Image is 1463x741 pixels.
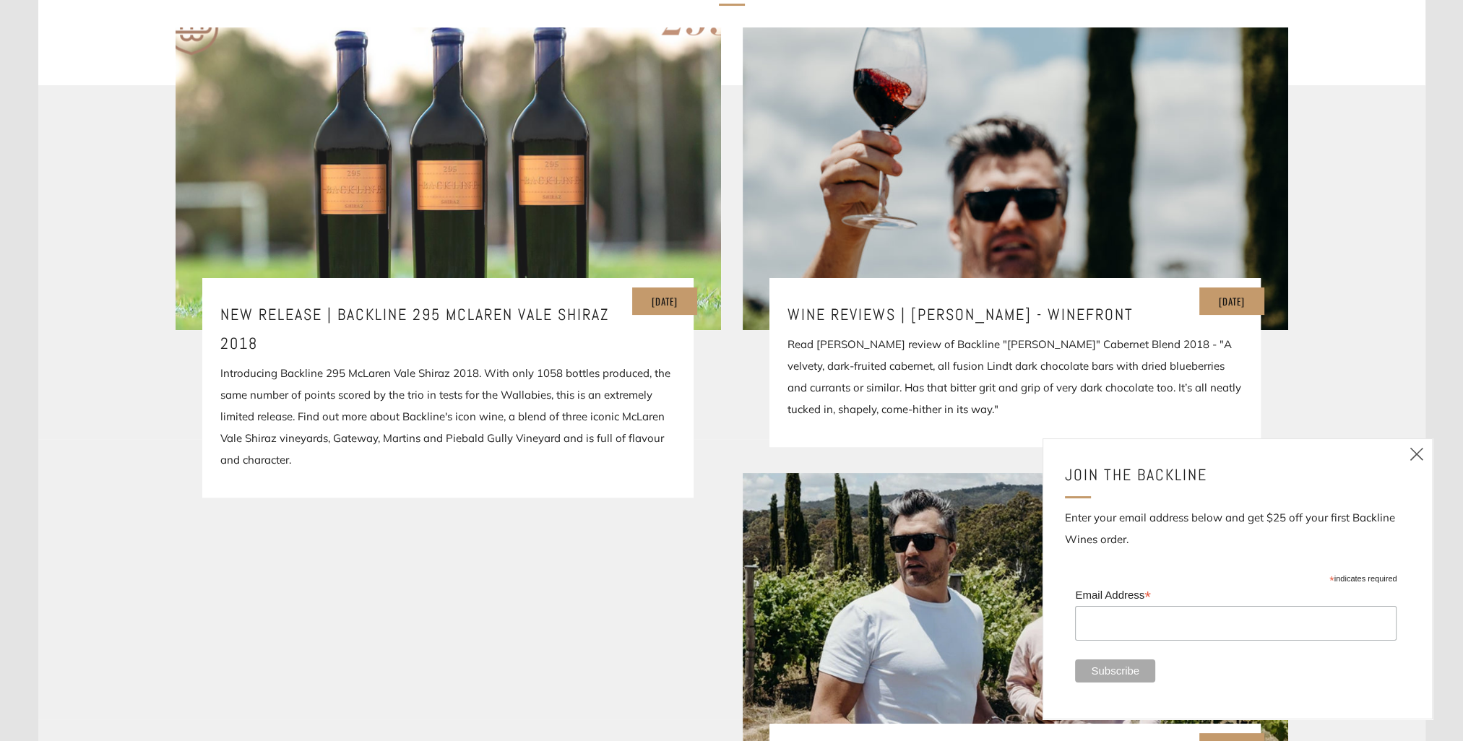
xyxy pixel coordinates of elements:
input: Subscribe [1075,659,1155,682]
label: Email Address [1075,584,1397,604]
p: Enter your email address below and get $25 off your first Backline Wines order. [1065,507,1410,550]
div: Read [PERSON_NAME] review of Backline "[PERSON_NAME]" Cabernet Blend 2018 - "A velvety, dark-frui... [787,334,1243,420]
a: New Release | Backline 295 McLaren Vale Shiraz 2018 [176,27,721,330]
a: Wine Reviews | [PERSON_NAME] - WINEFRONT [787,300,1243,329]
time: [DATE] [1219,294,1245,308]
img: Wine Reviews | MIKE BENNIE - WINEFRONT [743,27,1288,330]
a: New Release | Backline 295 McLaren Vale Shiraz 2018 [220,300,676,357]
time: [DATE] [652,294,678,308]
div: Introducing Backline 295 McLaren Vale Shiraz 2018. With only 1058 bottles produced, the same numb... [220,363,676,471]
h4: JOIN THE BACKLINE [1065,461,1393,490]
div: indicates required [1075,571,1397,584]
